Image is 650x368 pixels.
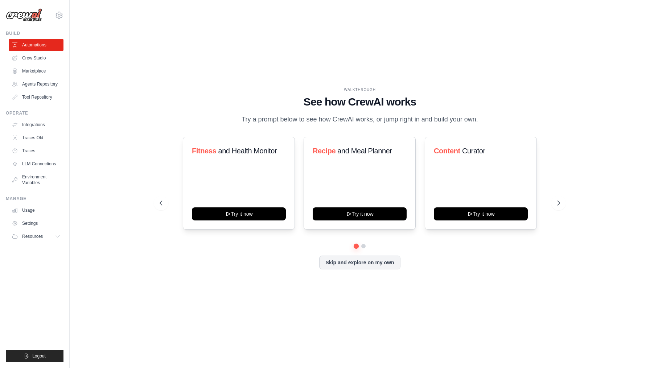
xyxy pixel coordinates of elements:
[6,8,42,22] img: Logo
[434,207,528,220] button: Try it now
[614,333,650,368] iframe: Chat Widget
[9,78,63,90] a: Agents Repository
[9,132,63,144] a: Traces Old
[9,91,63,103] a: Tool Repository
[9,171,63,189] a: Environment Variables
[9,158,63,170] a: LLM Connections
[160,87,560,92] div: WALKTHROUGH
[192,207,286,220] button: Try it now
[22,233,43,239] span: Resources
[160,95,560,108] h1: See how CrewAI works
[32,353,46,359] span: Logout
[9,145,63,157] a: Traces
[6,350,63,362] button: Logout
[9,204,63,216] a: Usage
[9,52,63,64] a: Crew Studio
[218,147,277,155] span: and Health Monitor
[9,39,63,51] a: Automations
[462,147,485,155] span: Curator
[238,114,482,125] p: Try a prompt below to see how CrewAI works, or jump right in and build your own.
[6,30,63,36] div: Build
[9,65,63,77] a: Marketplace
[434,147,460,155] span: Content
[9,231,63,242] button: Resources
[319,256,400,269] button: Skip and explore on my own
[313,147,336,155] span: Recipe
[6,110,63,116] div: Operate
[9,218,63,229] a: Settings
[338,147,392,155] span: and Meal Planner
[9,119,63,131] a: Integrations
[313,207,407,220] button: Try it now
[6,196,63,202] div: Manage
[192,147,216,155] span: Fitness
